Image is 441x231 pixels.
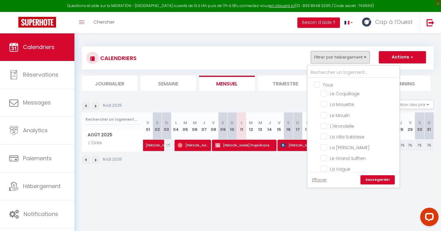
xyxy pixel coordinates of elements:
[82,76,138,91] li: Journalier
[199,112,209,140] th: 07
[307,65,400,188] div: Filtrer par hébergement
[23,182,61,190] span: Hébergement
[82,131,143,139] span: Août 2025
[311,51,370,63] button: Filtrer par hébergement
[258,120,262,126] abbr: M
[249,120,253,126] abbr: M
[99,51,137,65] h3: CALENDRIERS
[297,17,340,28] button: Besoin d'aide ?
[246,112,256,140] th: 12
[265,112,274,140] th: 14
[405,140,415,151] div: 75
[156,120,159,126] abbr: S
[218,112,228,140] th: 09
[241,120,243,126] abbr: L
[396,112,406,140] th: 28
[269,120,271,126] abbr: J
[415,205,441,231] iframe: LiveChat chat widget
[89,12,119,33] a: Chercher
[23,71,58,78] span: Réservations
[256,112,265,140] th: 13
[23,154,52,162] span: Paiements
[209,112,218,140] th: 08
[357,12,420,33] a: ... Cap à l'Ouest
[103,103,122,108] p: Août 2025
[424,112,434,140] th: 31
[146,120,149,126] abbr: V
[418,120,421,126] abbr: S
[93,19,115,25] span: Chercher
[330,112,350,119] span: Le Moulin
[284,112,293,140] th: 16
[307,67,399,78] input: Rechercher un logement...
[293,112,303,140] th: 17
[190,112,199,140] th: 06
[330,134,364,140] span: La Villa Sablaise
[183,120,187,126] abbr: M
[24,210,58,218] span: Notifications
[409,120,412,126] abbr: V
[258,76,314,91] li: Trimestre
[400,120,402,126] abbr: J
[175,120,177,126] abbr: L
[103,157,122,162] p: Août 2025
[330,123,354,129] span: L'Hirondelle
[231,120,234,126] abbr: D
[83,140,106,146] span: L'Orée
[415,112,424,140] th: 30
[23,43,55,51] span: Calendriers
[388,100,434,109] button: Gestion des prix
[379,51,426,63] button: Actions
[415,140,424,151] div: 75
[178,139,209,151] span: [PERSON_NAME]
[405,112,415,140] th: 29
[424,140,434,151] div: 75
[153,112,162,140] th: 02
[427,19,434,26] img: logout
[428,120,431,126] abbr: D
[143,140,153,151] a: [PERSON_NAME]
[306,120,308,126] abbr: L
[181,112,190,140] th: 05
[171,112,181,140] th: 04
[281,139,350,151] span: [PERSON_NAME]
[146,136,174,148] span: [PERSON_NAME]
[199,76,255,91] li: Mensuel
[303,112,312,140] th: 18
[375,76,431,91] li: Planning
[269,3,295,8] a: en cliquant ici
[375,18,413,26] span: Cap à l'Ouest
[228,112,237,140] th: 10
[141,76,196,91] li: Semaine
[360,175,395,184] a: Sauvegarder
[23,99,51,106] span: Messages
[212,120,215,126] abbr: V
[312,176,327,183] a: Effacer
[162,112,171,140] th: 03
[362,17,371,27] img: ...
[237,112,246,140] th: 11
[193,120,197,126] abbr: M
[143,112,153,140] th: 01
[203,120,205,126] abbr: J
[296,120,299,126] abbr: D
[287,120,290,126] abbr: S
[278,120,281,126] abbr: V
[18,17,56,28] img: Super Booking
[23,127,48,134] span: Analytics
[221,120,224,126] abbr: S
[274,112,284,140] th: 15
[85,114,140,125] input: Rechercher un logement...
[215,139,275,151] span: [PERSON_NAME] Propriétaire
[165,120,168,126] abbr: D
[396,140,406,151] div: 75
